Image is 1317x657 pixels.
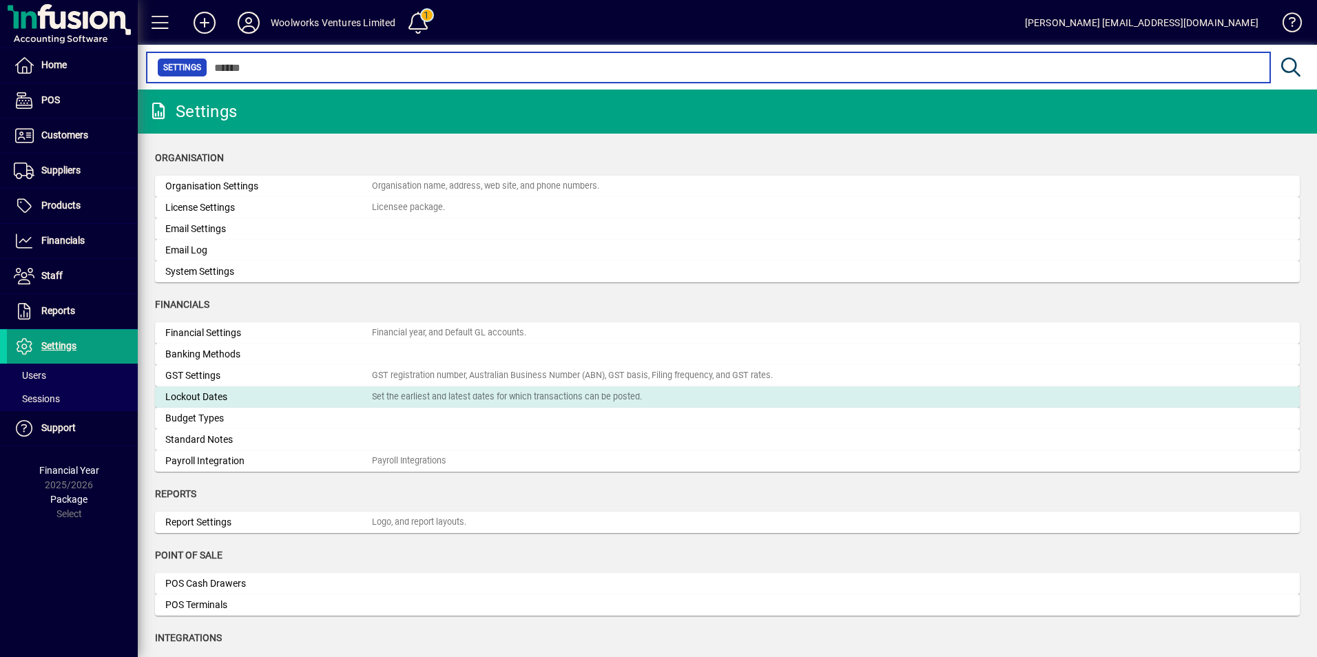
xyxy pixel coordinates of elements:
[155,322,1300,344] a: Financial SettingsFinancial year, and Default GL accounts.
[165,347,372,362] div: Banking Methods
[148,101,237,123] div: Settings
[155,550,222,561] span: Point of Sale
[163,61,201,74] span: Settings
[155,176,1300,197] a: Organisation SettingsOrganisation name, address, web site, and phone numbers.
[7,294,138,328] a: Reports
[165,200,372,215] div: License Settings
[165,598,372,612] div: POS Terminals
[165,390,372,404] div: Lockout Dates
[271,12,396,34] div: Woolworks Ventures Limited
[165,243,372,258] div: Email Log
[7,154,138,188] a: Suppliers
[14,370,46,381] span: Users
[183,10,227,35] button: Add
[41,200,81,211] span: Products
[41,305,75,316] span: Reports
[372,326,526,340] div: Financial year, and Default GL accounts.
[155,240,1300,261] a: Email Log
[7,411,138,446] a: Support
[372,369,773,382] div: GST registration number, Australian Business Number (ABN), GST basis, Filing frequency, and GST r...
[41,422,76,433] span: Support
[7,118,138,153] a: Customers
[50,494,87,505] span: Package
[165,326,372,340] div: Financial Settings
[7,364,138,387] a: Users
[41,340,76,351] span: Settings
[155,386,1300,408] a: Lockout DatesSet the earliest and latest dates for which transactions can be posted.
[7,387,138,410] a: Sessions
[155,594,1300,616] a: POS Terminals
[14,393,60,404] span: Sessions
[165,454,372,468] div: Payroll Integration
[1025,12,1258,34] div: [PERSON_NAME] [EMAIL_ADDRESS][DOMAIN_NAME]
[7,259,138,293] a: Staff
[165,368,372,383] div: GST Settings
[155,299,209,310] span: Financials
[155,218,1300,240] a: Email Settings
[7,48,138,83] a: Home
[155,152,224,163] span: Organisation
[227,10,271,35] button: Profile
[165,576,372,591] div: POS Cash Drawers
[41,270,63,281] span: Staff
[372,390,642,404] div: Set the earliest and latest dates for which transactions can be posted.
[7,224,138,258] a: Financials
[155,632,222,643] span: Integrations
[155,450,1300,472] a: Payroll IntegrationPayroll Integrations
[372,455,446,468] div: Payroll Integrations
[7,83,138,118] a: POS
[372,201,445,214] div: Licensee package.
[165,411,372,426] div: Budget Types
[41,94,60,105] span: POS
[155,512,1300,533] a: Report SettingsLogo, and report layouts.
[41,235,85,246] span: Financials
[155,197,1300,218] a: License SettingsLicensee package.
[372,516,466,529] div: Logo, and report layouts.
[155,429,1300,450] a: Standard Notes
[39,465,99,476] span: Financial Year
[155,408,1300,429] a: Budget Types
[165,515,372,530] div: Report Settings
[41,129,88,140] span: Customers
[372,180,599,193] div: Organisation name, address, web site, and phone numbers.
[155,365,1300,386] a: GST SettingsGST registration number, Australian Business Number (ABN), GST basis, Filing frequenc...
[41,59,67,70] span: Home
[155,261,1300,282] a: System Settings
[155,344,1300,365] a: Banking Methods
[7,189,138,223] a: Products
[155,488,196,499] span: Reports
[165,222,372,236] div: Email Settings
[1272,3,1300,48] a: Knowledge Base
[41,165,81,176] span: Suppliers
[165,179,372,194] div: Organisation Settings
[155,573,1300,594] a: POS Cash Drawers
[165,264,372,279] div: System Settings
[165,432,372,447] div: Standard Notes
